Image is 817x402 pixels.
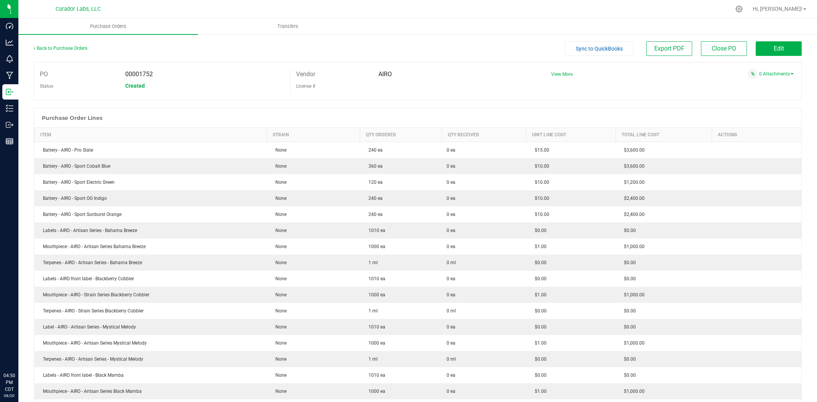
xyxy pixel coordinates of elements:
inline-svg: Inventory [6,105,13,112]
span: 0 ea [447,147,455,154]
span: Edit [774,45,784,52]
span: 1010 ea [365,373,385,378]
span: None [272,196,287,201]
inline-svg: Manufacturing [6,72,13,79]
div: Terpenes - AIRO - Artisan Series - Mystical Melody [39,356,262,363]
span: $0.00 [531,308,547,314]
span: $0.00 [531,276,547,281]
p: 08/20 [3,393,15,399]
label: Vendor [296,69,315,80]
th: Actions [712,128,801,142]
span: None [272,260,287,265]
span: 1 ml [365,308,378,314]
span: 240 ea [365,212,383,217]
label: License # [296,80,315,92]
span: None [272,212,287,217]
span: $0.00 [531,260,547,265]
inline-svg: Dashboard [6,22,13,30]
span: $1.00 [531,389,547,394]
a: View More [551,72,573,77]
inline-svg: Inbound [6,88,13,96]
span: $10.00 [531,212,549,217]
span: 0 ea [447,227,455,234]
span: 0 ml [447,259,456,266]
span: Attach a document [748,69,758,79]
span: 1 ml [365,260,378,265]
span: 0 ea [447,388,455,395]
span: None [272,180,287,185]
th: Total Line Cost [616,128,712,142]
div: Battery - AIRO - Pro Slate [39,147,262,154]
iframe: Resource center [8,341,31,364]
span: 0 ea [447,275,455,282]
span: 120 ea [365,180,383,185]
span: $0.00 [531,356,547,362]
span: $0.00 [620,373,636,378]
span: 0 ea [447,291,455,298]
span: 1 ml [365,356,378,362]
span: None [272,292,287,297]
inline-svg: Monitoring [6,55,13,63]
button: Sync to QuickBooks [565,41,634,56]
span: 1000 ea [365,244,385,249]
th: Item [34,128,267,142]
span: 0 ea [447,163,455,170]
span: $0.00 [620,276,636,281]
div: Mouthpiece - AIRO - Artisan Series Mystical Melody [39,340,262,346]
a: Transfers [198,18,378,34]
span: Created [125,83,145,89]
span: $1.00 [531,292,547,297]
span: 0 ea [447,340,455,346]
span: $1,000.00 [620,244,645,249]
span: $3,600.00 [620,163,645,169]
div: Battery - AIRO - Sport Sunburst Orange [39,211,262,218]
span: None [272,308,287,314]
label: PO [40,69,48,80]
span: $3,600.00 [620,147,645,153]
div: Mouthpiece - AIRO - Strain Series Blackberry Cobbler [39,291,262,298]
span: $15.00 [531,147,549,153]
span: None [272,389,287,394]
span: None [272,373,287,378]
th: Qty Received [442,128,526,142]
span: Export PDF [654,45,684,52]
span: $10.00 [531,196,549,201]
span: AIRO [378,70,392,78]
span: None [272,324,287,330]
span: None [272,163,287,169]
label: Status [40,80,53,92]
span: $10.00 [531,180,549,185]
p: 04:50 PM CDT [3,372,15,393]
div: Labels - AIRO front label - Blackberry Cobbler [39,275,262,282]
button: Export PDF [646,41,692,56]
div: Terpenes - AIRO - Artisan Series - Bahama Breeze [39,259,262,266]
inline-svg: Outbound [6,121,13,129]
div: Battery - AIRO - Sport OG Indigo [39,195,262,202]
span: None [272,276,287,281]
inline-svg: Reports [6,137,13,145]
span: None [272,340,287,346]
div: Battery - AIRO - Sport Electric Green [39,179,262,186]
span: None [272,228,287,233]
span: 1000 ea [365,340,385,346]
span: 0 ea [447,195,455,202]
th: Qty Ordered [360,128,442,142]
span: 1010 ea [365,228,385,233]
span: 1010 ea [365,324,385,330]
div: Mouthpiece - AIRO - Artisan Series Bahama Breeze [39,243,262,250]
span: $1.00 [531,244,547,249]
span: $2,400.00 [620,196,645,201]
span: 00001752 [125,70,153,78]
span: Close PO [712,45,736,52]
inline-svg: Analytics [6,39,13,46]
span: Curador Labs, LLC [56,6,101,12]
div: Mouthpiece - AIRO - Artisan Series Black Mamba [39,388,262,395]
span: $0.00 [620,324,636,330]
span: $0.00 [620,228,636,233]
span: $0.00 [620,356,636,362]
span: None [272,147,287,153]
span: Sync to QuickBooks [576,46,623,52]
div: Label - AIRO - Artisan Series - Mystical Melody [39,324,262,330]
span: Purchase Orders [80,23,137,30]
span: 0 ml [447,307,456,314]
